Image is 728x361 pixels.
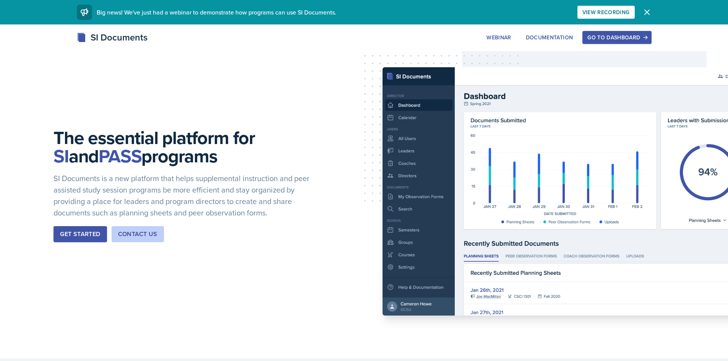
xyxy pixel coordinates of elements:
[112,226,164,242] button: Contact Us
[482,31,516,44] button: Webinar
[118,230,157,239] div: Contact Us
[582,9,630,15] div: View Recording
[54,226,107,242] button: Get Started
[97,8,336,16] span: Big news! We've just had a webinar to demonstrate how programs can use SI Documents.
[521,31,578,44] button: Documentation
[577,6,635,19] button: View Recording
[582,31,651,44] button: Go to Dashboard
[587,34,646,40] div: Go to Dashboard
[60,230,100,239] div: Get Started
[486,34,511,40] div: Webinar
[526,34,573,40] div: Documentation
[77,31,148,44] div: SI Documents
